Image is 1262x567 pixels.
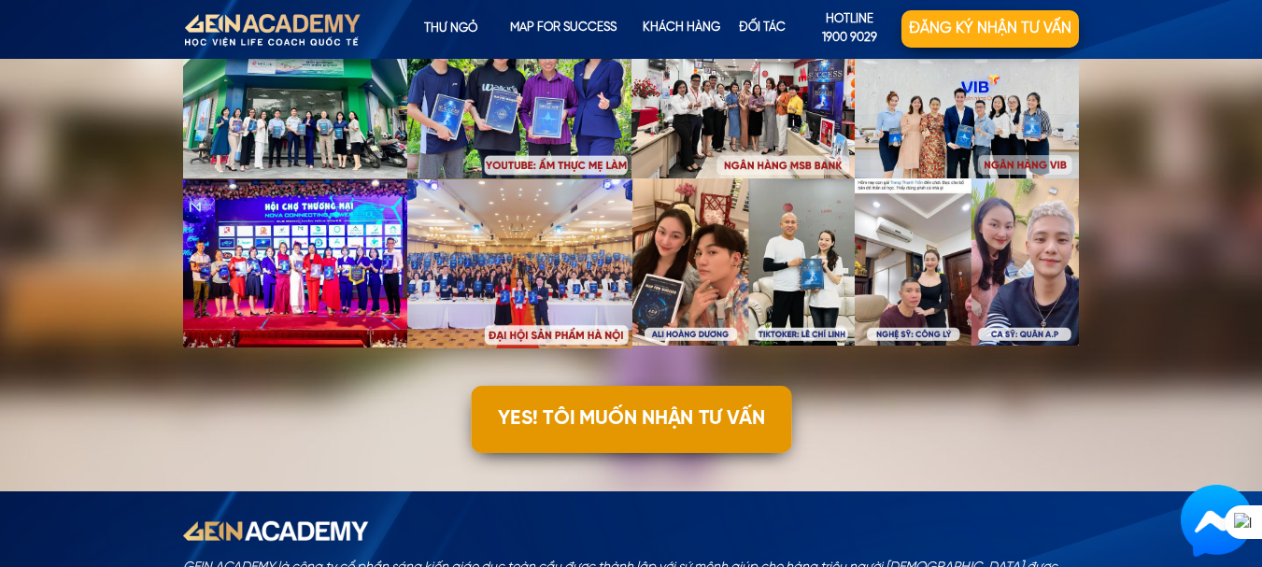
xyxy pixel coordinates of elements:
p: hotline 1900 9029 [798,10,902,50]
p: map for success [508,10,618,48]
p: Đối tác [720,10,805,48]
p: YES! TÔI MUỐN NHẬN TƯ VẤN [471,386,791,453]
a: hotline1900 9029 [798,10,902,48]
p: Thư ngỏ [393,10,507,48]
p: KHÁCH HÀNG [636,10,728,48]
p: Đăng ký nhận tư vấn [901,10,1079,48]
